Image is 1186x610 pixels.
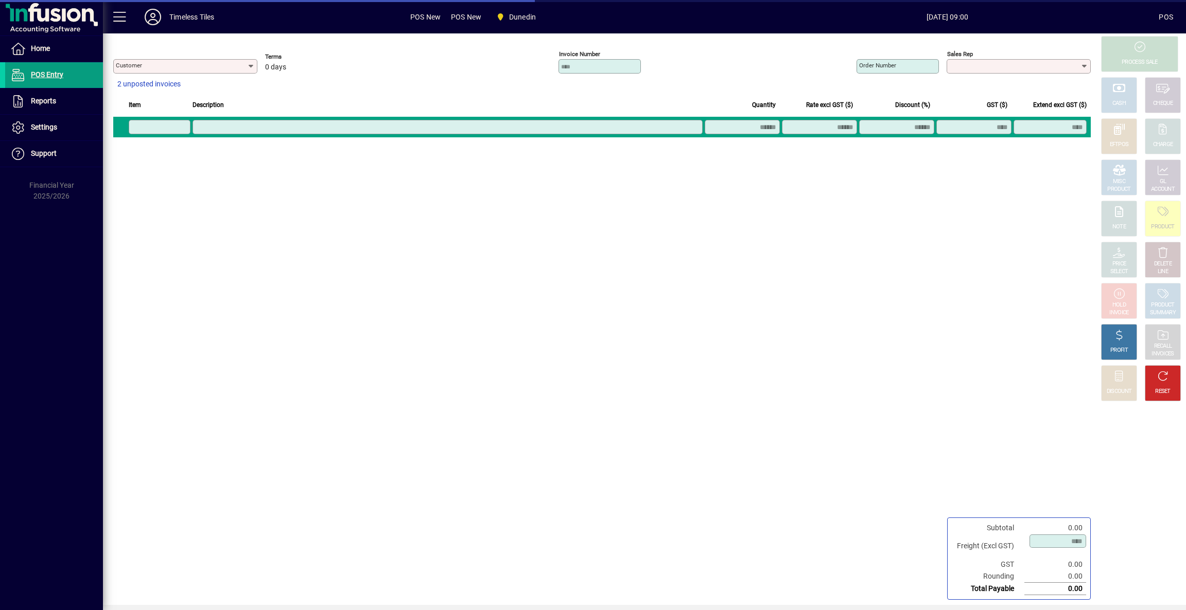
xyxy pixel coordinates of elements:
[117,79,181,89] span: 2 unposted invoices
[1024,583,1086,595] td: 0.00
[1109,309,1128,317] div: INVOICE
[952,570,1024,583] td: Rounding
[1153,141,1173,149] div: CHARGE
[736,9,1159,25] span: [DATE] 09:00
[31,149,57,157] span: Support
[806,99,853,111] span: Rate excl GST ($)
[1159,9,1173,25] div: POS
[1113,178,1125,186] div: MISC
[1112,223,1126,231] div: NOTE
[1024,570,1086,583] td: 0.00
[1112,260,1126,268] div: PRICE
[136,8,169,26] button: Profile
[31,97,56,105] span: Reports
[492,8,540,26] span: Dunedin
[116,62,142,69] mat-label: Customer
[129,99,141,111] span: Item
[987,99,1007,111] span: GST ($)
[193,99,224,111] span: Description
[1160,178,1166,186] div: GL
[752,99,776,111] span: Quantity
[1152,350,1174,358] div: INVOICES
[1024,559,1086,570] td: 0.00
[952,559,1024,570] td: GST
[1107,186,1130,193] div: PRODUCT
[31,123,57,131] span: Settings
[5,36,103,62] a: Home
[1107,388,1131,396] div: DISCOUNT
[31,44,50,52] span: Home
[1033,99,1087,111] span: Extend excl GST ($)
[1112,301,1126,309] div: HOLD
[952,583,1024,595] td: Total Payable
[1110,268,1128,276] div: SELECT
[952,534,1024,559] td: Freight (Excl GST)
[5,88,103,114] a: Reports
[947,50,973,58] mat-label: Sales rep
[1122,59,1158,66] div: PROCESS SALE
[1155,388,1171,396] div: RESET
[1154,260,1172,268] div: DELETE
[509,9,536,25] span: Dunedin
[5,141,103,167] a: Support
[113,75,185,94] button: 2 unposted invoices
[1151,223,1174,231] div: PRODUCT
[895,99,930,111] span: Discount (%)
[1110,141,1129,149] div: EFTPOS
[1110,347,1128,354] div: PROFIT
[31,70,63,79] span: POS Entry
[1153,100,1173,107] div: CHEQUE
[169,9,214,25] div: Timeless Tiles
[1150,309,1176,317] div: SUMMARY
[559,50,600,58] mat-label: Invoice number
[451,9,481,25] span: POS New
[265,53,327,60] span: Terms
[410,9,441,25] span: POS New
[5,115,103,140] a: Settings
[1151,301,1174,309] div: PRODUCT
[1151,186,1175,193] div: ACCOUNT
[1158,268,1168,276] div: LINE
[265,63,286,71] span: 0 days
[1112,100,1126,107] div: CASH
[859,62,896,69] mat-label: Order number
[1154,343,1172,350] div: RECALL
[1024,522,1086,534] td: 0.00
[952,522,1024,534] td: Subtotal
